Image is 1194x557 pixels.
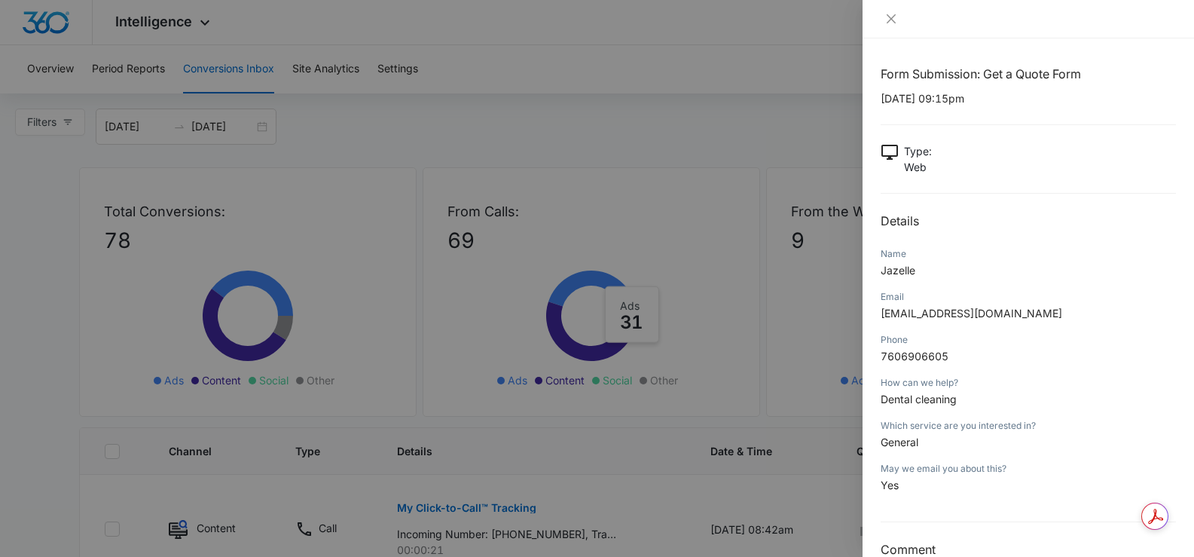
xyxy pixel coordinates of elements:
[881,479,899,491] span: Yes
[881,307,1062,320] span: [EMAIL_ADDRESS][DOMAIN_NAME]
[881,462,1176,476] div: May we email you about this?
[881,393,957,406] span: Dental cleaning
[881,333,1176,347] div: Phone
[881,90,1176,106] p: [DATE] 09:15pm
[904,143,932,159] p: Type :
[881,247,1176,261] div: Name
[881,290,1176,304] div: Email
[881,419,1176,433] div: Which service are you interested in?
[881,376,1176,390] div: How can we help?
[881,436,918,448] span: General
[881,350,948,363] span: 7606906605
[885,13,897,25] span: close
[881,264,915,277] span: Jazelle
[881,212,1176,230] h2: Details
[881,65,1176,83] h1: Form Submission: Get a Quote Form
[881,12,902,26] button: Close
[904,159,932,175] p: Web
